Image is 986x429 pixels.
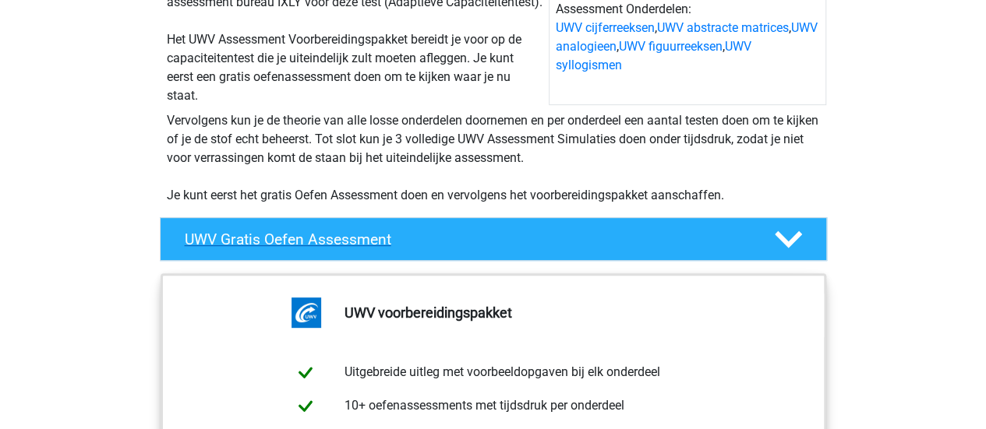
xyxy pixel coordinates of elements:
[657,20,789,35] a: UWV abstracte matrices
[619,39,723,54] a: UWV figuurreeksen
[556,20,655,35] a: UWV cijferreeksen
[161,111,826,205] div: Vervolgens kun je de theorie van alle losse onderdelen doornemen en per onderdeel een aantal test...
[154,217,833,261] a: UWV Gratis Oefen Assessment
[185,230,749,248] h4: UWV Gratis Oefen Assessment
